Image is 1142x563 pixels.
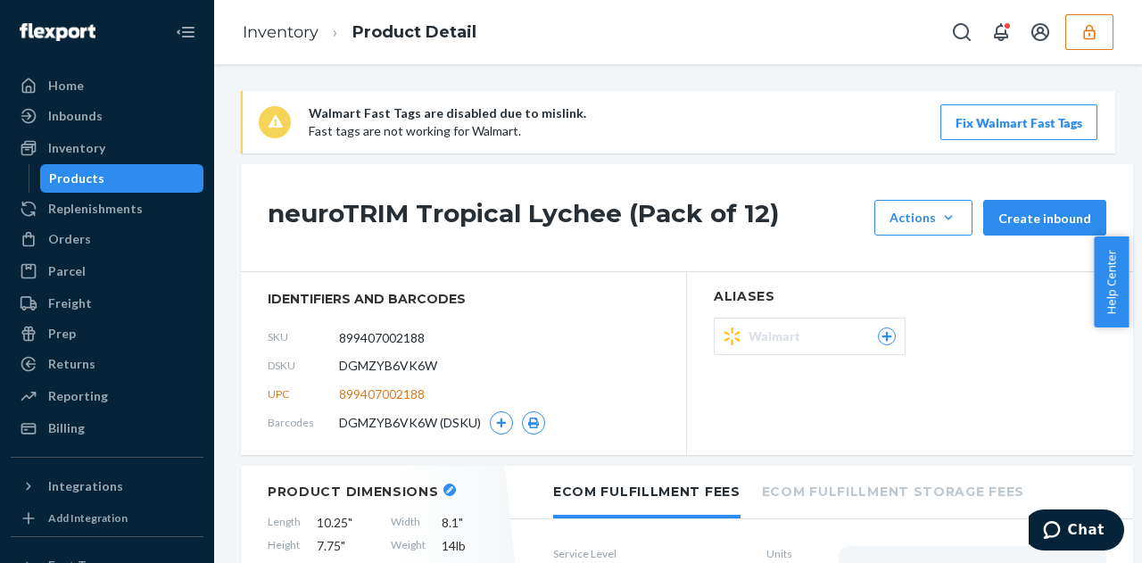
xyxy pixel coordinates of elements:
[1022,14,1058,50] button: Open account menu
[11,472,203,501] button: Integrations
[11,382,203,410] a: Reporting
[48,388,108,403] font: Reporting
[352,22,476,42] a: Product Detail
[1029,509,1124,554] iframe: Opens a widget where you can chat to one of our agents
[459,515,463,530] font: "
[442,515,459,530] font: 8.1
[317,515,348,530] font: 10.25
[11,319,203,348] a: Prep
[268,387,289,401] font: UPC
[749,328,800,344] font: Walmart
[11,71,203,100] a: Home
[348,515,352,530] font: "
[268,330,288,344] font: SKU
[766,547,792,560] font: Units
[11,350,203,378] a: Returns
[341,538,345,553] font: "
[391,538,426,551] font: Weight
[268,515,301,528] font: Length
[48,511,128,525] font: Add Integration
[874,200,972,236] button: Actions
[48,420,85,435] font: Billing
[983,14,1019,50] button: Open notifications
[956,115,1082,130] font: Fix Walmart Fast Tags
[1094,236,1129,327] button: Help Center
[48,326,76,341] font: Prep
[714,318,906,355] button: Walmart
[339,358,437,373] font: DGMZYB6VK6W
[20,23,95,41] img: Flexport logo
[339,415,481,430] font: DGMZYB6VK6W (DSKU)
[11,134,203,162] a: Inventory
[268,484,439,500] font: Product Dimensions
[268,538,300,551] font: Height
[49,170,104,186] font: Products
[317,538,341,553] font: 7.75
[48,478,123,493] font: Integrations
[309,105,586,120] font: Walmart Fast Tags are disabled due to mislink.
[268,198,779,228] font: neuroTRIM Tropical Lychee (Pack of 12)
[11,414,203,443] a: Billing
[11,195,203,223] a: Replenishments
[456,538,466,553] font: lb
[48,356,95,371] font: Returns
[268,359,295,372] font: DSKU
[553,484,741,500] font: Ecom Fulfillment Fees
[48,140,105,155] font: Inventory
[268,416,314,429] font: Barcodes
[553,547,617,560] font: Service Level
[243,22,319,42] a: Inventory
[1103,250,1119,314] font: Help Center
[168,14,203,50] button: Close Navigation
[48,295,92,310] font: Freight
[442,538,456,553] font: 14
[48,231,91,246] font: Orders
[48,78,84,93] font: Home
[228,6,491,59] ol: breadcrumbs
[762,484,1024,500] font: Ecom Fulfillment Storage Fees
[48,201,143,216] font: Replenishments
[983,200,1106,236] button: Create inbound
[339,386,425,402] font: 899407002188
[48,108,103,123] font: Inbounds
[11,508,203,529] a: Add Integration
[268,291,466,307] font: identifiers and barcodes
[940,104,1097,140] button: Fix Walmart Fast Tags
[391,515,420,528] font: Width
[11,257,203,286] a: Parcel
[40,164,204,193] a: Products
[309,123,521,138] font: Fast tags are not working for Walmart.
[714,288,775,304] font: Aliases
[48,263,86,278] font: Parcel
[944,14,980,50] button: Open Search Box
[11,102,203,130] a: Inbounds
[890,210,936,225] font: Actions
[11,289,203,318] a: Freight
[998,211,1091,226] font: Create inbound
[11,225,203,253] a: Orders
